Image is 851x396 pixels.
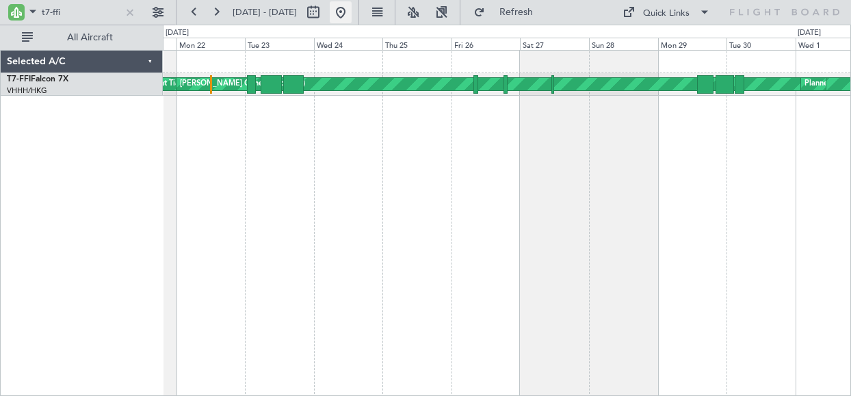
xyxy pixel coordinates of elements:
[176,38,246,50] div: Mon 22
[36,33,144,42] span: All Aircraft
[467,1,549,23] button: Refresh
[382,38,451,50] div: Thu 25
[658,38,727,50] div: Mon 29
[643,7,690,21] div: Quick Links
[15,27,148,49] button: All Aircraft
[180,74,305,94] div: [PERSON_NAME] Geneva (Cointrin)
[451,38,521,50] div: Fri 26
[488,8,545,17] span: Refresh
[245,38,314,50] div: Tue 23
[7,85,47,96] a: VHHH/HKG
[42,2,120,23] input: A/C (Reg. or Type)
[616,1,717,23] button: Quick Links
[798,27,821,39] div: [DATE]
[726,38,796,50] div: Tue 30
[233,6,297,18] span: [DATE] - [DATE]
[314,38,383,50] div: Wed 24
[589,38,658,50] div: Sun 28
[7,75,68,83] a: T7-FFIFalcon 7X
[520,38,589,50] div: Sat 27
[166,27,189,39] div: [DATE]
[7,75,31,83] span: T7-FFI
